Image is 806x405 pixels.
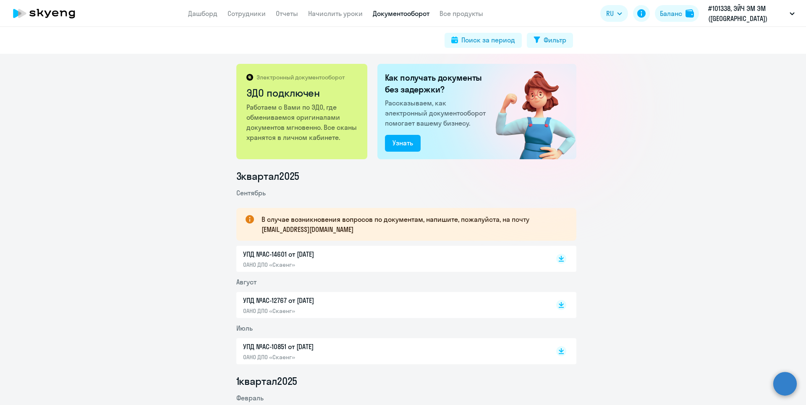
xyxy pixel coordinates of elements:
[243,342,419,352] p: УПД №AC-10851 от [DATE]
[243,295,419,305] p: УПД №AC-12767 от [DATE]
[236,394,264,402] span: Февраль
[236,374,576,388] li: 1 квартал 2025
[461,35,515,45] div: Поиск за период
[243,353,419,361] p: ОАНО ДПО «Скаенг»
[708,3,786,24] p: #101338, ЭЙЧ ЭМ ЭМ ([GEOGRAPHIC_DATA]) [GEOGRAPHIC_DATA], ООО
[243,261,419,268] p: ОАНО ДПО «Скаенг»
[236,324,253,332] span: Июль
[228,9,266,18] a: Сотрудники
[256,74,345,81] p: Электронный документооборот
[393,138,413,148] div: Узнать
[527,33,573,48] button: Фильтр
[243,342,539,361] a: УПД №AC-10851 от [DATE]ОАНО ДПО «Скаенг»
[243,249,419,259] p: УПД №AC-14601 от [DATE]
[236,189,266,197] span: Сентябрь
[385,135,421,152] button: Узнать
[236,278,256,286] span: Август
[385,98,489,128] p: Рассказываем, как электронный документооборот помогает вашему бизнесу.
[385,72,489,95] h2: Как получать документы без задержки?
[600,5,628,22] button: RU
[544,35,566,45] div: Фильтр
[440,9,483,18] a: Все продукты
[236,169,576,183] li: 3 квартал 2025
[704,3,799,24] button: #101338, ЭЙЧ ЭМ ЭМ ([GEOGRAPHIC_DATA]) [GEOGRAPHIC_DATA], ООО
[262,214,561,234] p: В случае возникновения вопросов по документам, напишите, пожалуйста, на почту [EMAIL_ADDRESS][DOM...
[373,9,429,18] a: Документооборот
[308,9,363,18] a: Начислить уроки
[246,86,359,100] h2: ЭДО подключен
[660,8,682,18] div: Баланс
[243,249,539,268] a: УПД №AC-14601 от [DATE]ОАНО ДПО «Скаенг»
[606,8,614,18] span: RU
[445,33,522,48] button: Поиск за период
[243,307,419,315] p: ОАНО ДПО «Скаенг»
[482,64,576,159] img: connected
[655,5,699,22] button: Балансbalance
[188,9,217,18] a: Дашборд
[246,102,359,142] p: Работаем с Вами по ЭДО, где обмениваемся оригиналами документов мгновенно. Все сканы хранятся в л...
[243,295,539,315] a: УПД №AC-12767 от [DATE]ОАНО ДПО «Скаенг»
[686,9,694,18] img: balance
[276,9,298,18] a: Отчеты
